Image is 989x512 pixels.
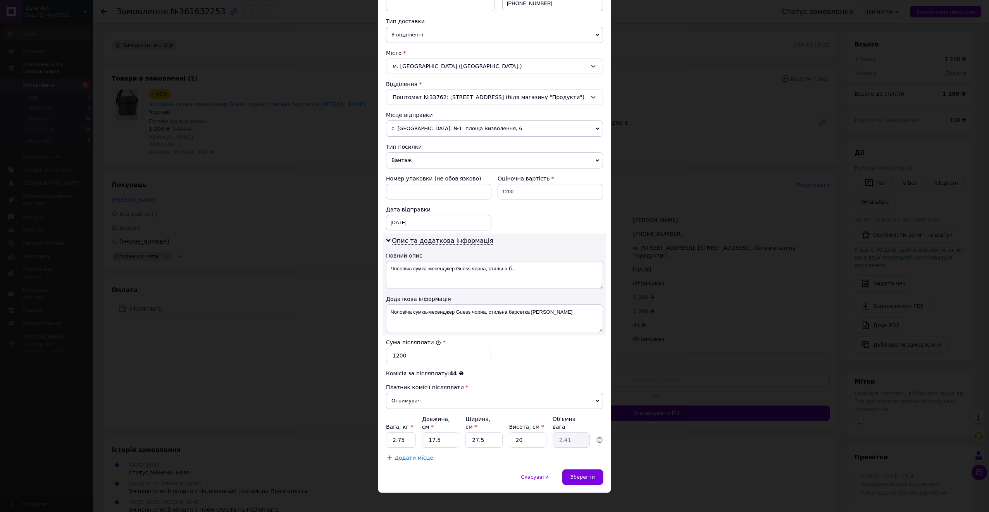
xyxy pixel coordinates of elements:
[395,455,433,461] span: Додати місце
[386,58,603,74] div: м. [GEOGRAPHIC_DATA] ([GEOGRAPHIC_DATA].)
[386,261,603,289] textarea: Чоловіча сумка-месенджер Guess чорна, стильна б...
[386,112,433,118] span: Місце відправки
[386,339,441,345] label: Сума післяплати
[386,18,425,24] span: Тип доставки
[386,304,603,332] textarea: Чоловіча сумка-месенджер Guess чорна, стильна барсетка [PERSON_NAME]
[386,206,491,213] div: Дата відправки
[386,393,603,409] span: Отримувач
[422,416,450,430] label: Довжина, см
[498,175,603,182] div: Оціночна вартість
[386,152,603,168] span: Вантаж
[386,295,603,303] div: Додаткова інформація
[386,144,422,150] span: Тип посилки
[386,120,603,137] span: с. [GEOGRAPHIC_DATA]: №1: площа Визволення, 6
[386,49,603,57] div: Місто
[521,474,548,480] span: Скасувати
[386,384,464,390] span: Платник комісії післяплати
[450,370,463,376] span: 44 ₴
[386,252,603,259] div: Повний опис
[386,27,603,43] span: У відділенні
[386,80,603,88] div: Відділення
[386,175,491,182] div: Номер упаковки (не обов'язково)
[386,89,603,105] div: Поштомат №33762: [STREET_ADDRESS] (біля магазину "Продукти")
[570,474,595,480] span: Зберегти
[553,415,590,431] div: Об'ємна вага
[465,416,490,430] label: Ширина, см
[392,237,493,245] span: Опис та додаткова інформація
[386,424,413,430] label: Вага, кг
[386,369,603,377] div: Комісія за післяплату:
[509,424,544,430] label: Висота, см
